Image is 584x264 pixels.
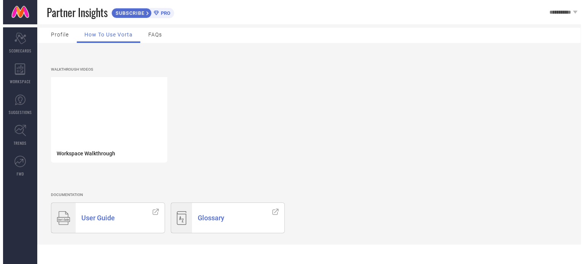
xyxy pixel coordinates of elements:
[17,171,24,177] span: FWD
[14,140,27,146] span: TRENDS
[111,6,174,18] a: SUBSCRIBEPRO
[47,5,108,20] span: Partner Insights
[81,214,115,222] span: User Guide
[51,32,69,38] span: Profile
[3,58,37,89] a: WORKSPACE
[148,32,162,38] span: FAQs
[51,67,581,71] div: WALKTHROUGH VIDEOS
[57,150,115,157] span: Workspace Walkthrough
[51,77,167,142] iframe: YouTube video player
[159,10,170,16] span: PRO
[84,32,133,38] span: How to use Vorta
[3,120,37,150] a: TRENDS
[51,193,581,197] div: DOCUMENTATION
[3,151,37,181] a: FWD
[51,202,165,233] a: User Guide
[9,48,32,54] span: SCORECARDS
[198,214,224,222] span: Glossary
[3,28,37,58] a: SCORECARDS
[112,10,146,16] span: SUBSCRIBE
[3,89,37,120] a: SUGGESTIONS
[9,109,32,115] span: SUGGESTIONS
[10,79,31,84] span: WORKSPACE
[171,202,285,233] a: Glossary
